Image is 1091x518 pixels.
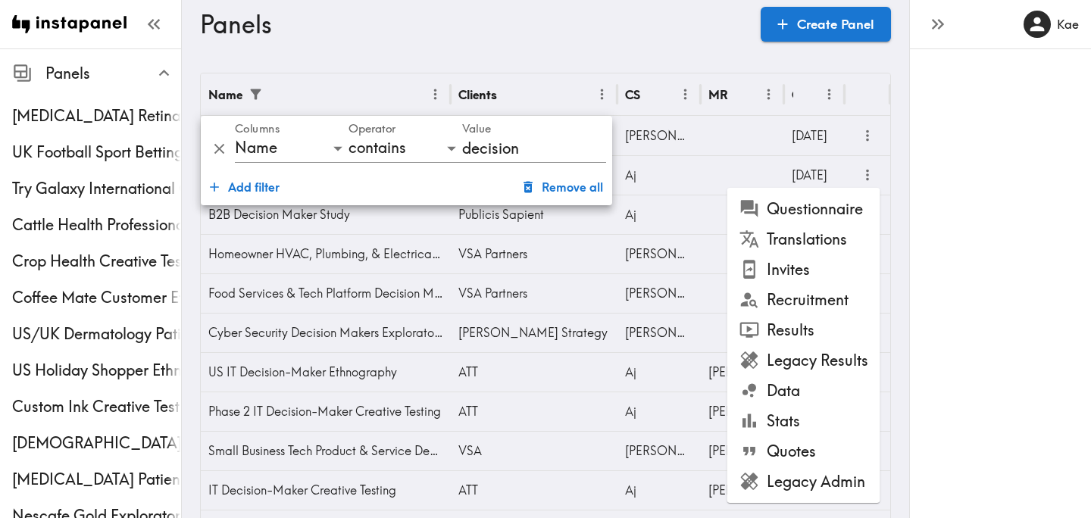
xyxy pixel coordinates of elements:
div: Aj [617,392,701,431]
button: Remove all [517,172,609,202]
div: [PERSON_NAME] [701,352,784,392]
div: VSA Partners [451,234,617,273]
button: more [855,123,880,148]
div: [PERSON_NAME] [617,234,701,273]
div: ATT [451,392,617,431]
h3: Panels [200,10,749,39]
div: 1 active filter [244,83,267,106]
button: Sort [499,83,522,106]
a: Create Panel [761,7,891,42]
li: Legacy Admin [727,467,880,497]
div: [PERSON_NAME] [617,313,701,352]
div: Name [235,134,349,163]
div: CS [625,87,640,102]
div: IT Decision-Maker Creative Testing [201,470,451,510]
span: Custom Ink Creative Testing Phase 2 [12,396,181,417]
div: ATT [451,470,617,510]
div: Clients [458,87,497,102]
li: Invites [727,254,880,285]
label: Value [462,121,491,138]
button: Show filters [244,83,267,106]
li: Legacy Results [727,345,880,376]
span: US/UK Dermatology Patients Ethnography [12,323,181,345]
div: [PERSON_NAME] Strategy [451,313,617,352]
label: Columns [235,121,280,138]
ul: more [727,188,880,503]
div: [PERSON_NAME] [701,392,784,431]
div: VSA Partners [451,273,617,313]
div: contains [349,134,462,163]
div: Homeowner HVAC, Plumbing, & Electrical Services Decision Maker Exploratory [201,234,451,273]
li: Results [727,315,880,345]
div: Aj [617,155,701,195]
div: [PERSON_NAME] [617,273,701,313]
span: Cattle Health Professionals Creative Testing [12,214,181,236]
span: UK Football Sport Betting Blocks Exploratory [12,142,181,163]
span: [DEMOGRAPHIC_DATA] [MEDICAL_DATA] Screening Ethnography [12,432,181,454]
span: Coffee Mate Customer Ethnography [12,287,181,308]
button: Sort [642,83,665,106]
div: Aj [617,352,701,392]
span: Crop Health Creative Testing [12,251,181,272]
li: Quotes [727,436,880,467]
div: [PERSON_NAME] [617,431,701,470]
div: Male Prostate Cancer Screening Ethnography [12,432,181,454]
h6: Kae [1057,16,1079,33]
div: VSA [451,431,617,470]
span: US Holiday Shopper Ethnography [12,360,181,381]
span: [MEDICAL_DATA] Patient Ethnography [12,469,181,490]
div: [PERSON_NAME] [701,470,784,510]
button: Sort [795,83,818,106]
div: Psoriasis Patient Ethnography [12,469,181,490]
div: Publicis Sapient [451,195,617,234]
button: Menu [674,83,697,106]
div: Food Services & Tech Platform Decision Makers Exploratory [201,273,451,313]
div: Macular Telangiectasia Retina specialist Study [12,105,181,126]
li: Recruitment [727,285,880,315]
div: ATT [451,352,617,392]
label: Operator [349,121,395,138]
span: [DATE] [792,167,827,183]
button: Menu [817,83,841,106]
button: Sort [269,83,292,106]
li: Questionnaire [727,194,880,224]
span: [MEDICAL_DATA] Retina specialist Study [12,105,181,126]
span: Try Galaxy International Consumer Exploratory [12,178,181,199]
button: Menu [424,83,447,106]
div: Created [792,87,793,102]
button: Sort [730,83,753,106]
div: Phase 2 IT Decision-Maker Creative Testing [201,392,451,431]
div: Aj [617,470,701,510]
li: Stats [727,406,880,436]
div: MR [708,87,728,102]
button: Menu [757,83,780,106]
div: US IT Decision-Maker Ethnography [201,352,451,392]
div: Cyber Security Decision Makers Exploratory [201,313,451,352]
span: Panels [45,63,181,84]
button: more [855,163,880,188]
div: Aj [617,195,701,234]
input: Filter value [462,134,606,163]
button: Menu [590,83,614,106]
div: Name [208,87,242,102]
div: Small Business Tech Product & Service Decision Makers [201,431,451,470]
button: Add filter [204,172,286,202]
div: B2B Decision Maker Study [201,195,451,234]
li: Translations [727,224,880,254]
li: Data [727,376,880,406]
button: Delete [207,136,232,161]
div: [PERSON_NAME] [701,431,784,470]
span: [DATE] [792,128,827,143]
div: [PERSON_NAME] [617,116,701,155]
